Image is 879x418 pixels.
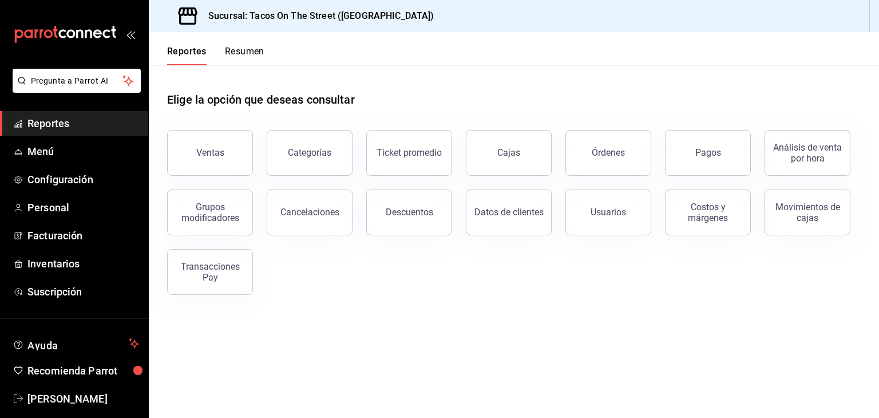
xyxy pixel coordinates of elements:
[366,130,452,176] button: Ticket promedio
[27,116,139,131] span: Reportes
[199,9,434,23] h3: Sucursal: Tacos On The Street ([GEOGRAPHIC_DATA])
[167,190,253,235] button: Grupos modificadores
[772,142,843,164] div: Análisis de venta por hora
[565,190,651,235] button: Usuarios
[386,207,433,218] div: Descuentos
[27,172,139,187] span: Configuración
[592,147,625,158] div: Órdenes
[695,147,721,158] div: Pagos
[27,391,139,407] span: [PERSON_NAME]
[126,30,135,39] button: open_drawer_menu
[665,190,751,235] button: Costos y márgenes
[288,147,331,158] div: Categorías
[672,202,743,223] div: Costos y márgenes
[665,130,751,176] button: Pagos
[167,46,207,65] button: Reportes
[167,46,264,65] div: navigation tabs
[27,284,139,299] span: Suscripción
[267,190,353,235] button: Cancelaciones
[196,147,224,158] div: Ventas
[377,147,442,158] div: Ticket promedio
[167,91,355,108] h1: Elige la opción que deseas consultar
[772,202,843,223] div: Movimientos de cajas
[765,190,850,235] button: Movimientos de cajas
[565,130,651,176] button: Órdenes
[474,207,544,218] div: Datos de clientes
[27,256,139,271] span: Inventarios
[267,130,353,176] button: Categorías
[466,130,552,176] button: Cajas
[27,337,124,350] span: Ayuda
[167,130,253,176] button: Ventas
[8,83,141,95] a: Pregunta a Parrot AI
[591,207,626,218] div: Usuarios
[31,75,123,87] span: Pregunta a Parrot AI
[27,363,139,378] span: Recomienda Parrot
[175,202,246,223] div: Grupos modificadores
[366,190,452,235] button: Descuentos
[280,207,339,218] div: Cancelaciones
[167,249,253,295] button: Transacciones Pay
[225,46,264,65] button: Resumen
[27,200,139,215] span: Personal
[466,190,552,235] button: Datos de clientes
[497,147,520,158] div: Cajas
[175,261,246,283] div: Transacciones Pay
[765,130,850,176] button: Análisis de venta por hora
[13,69,141,93] button: Pregunta a Parrot AI
[27,144,139,159] span: Menú
[27,228,139,243] span: Facturación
